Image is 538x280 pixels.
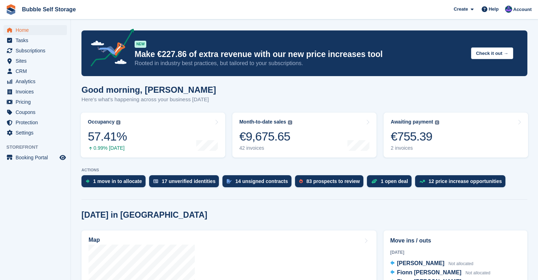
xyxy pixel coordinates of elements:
[81,113,225,158] a: Occupancy 57.41% 0.99% [DATE]
[86,179,90,183] img: move_ins_to_allocate_icon-fdf77a2bb77ea45bf5b3d319d69a93e2d87916cf1d5bf7949dd705db3b84f3ca.svg
[16,35,58,45] span: Tasks
[4,76,67,86] a: menu
[4,66,67,76] a: menu
[239,145,292,151] div: 42 invoices
[4,46,67,56] a: menu
[232,113,377,158] a: Month-to-date sales €9,675.65 42 invoices
[4,128,67,138] a: menu
[16,66,58,76] span: CRM
[381,178,408,184] div: 1 open deal
[88,119,114,125] div: Occupancy
[435,120,439,125] img: icon-info-grey-7440780725fd019a000dd9b08b2336e03edf1995a4989e88bcd33f0948082b44.svg
[299,179,303,183] img: prospect-51fa495bee0391a8d652442698ab0144808aea92771e9ea1ae160a38d050c398.svg
[89,237,100,243] h2: Map
[4,35,67,45] a: menu
[85,29,134,69] img: price-adjustments-announcement-icon-8257ccfd72463d97f412b2fc003d46551f7dbcb40ab6d574587a9cd5c0d94...
[149,175,223,191] a: 17 unverified identities
[162,178,216,184] div: 17 unverified identities
[16,87,58,97] span: Invoices
[93,178,142,184] div: 1 move in to allocate
[239,129,292,144] div: €9,675.65
[465,270,490,275] span: Not allocated
[19,4,79,15] a: Bubble Self Storage
[4,25,67,35] a: menu
[235,178,288,184] div: 14 unsigned contracts
[4,56,67,66] a: menu
[391,129,439,144] div: €755.39
[4,107,67,117] a: menu
[513,6,532,13] span: Account
[81,85,216,95] h1: Good morning, [PERSON_NAME]
[16,128,58,138] span: Settings
[58,153,67,162] a: Preview store
[116,120,120,125] img: icon-info-grey-7440780725fd019a000dd9b08b2336e03edf1995a4989e88bcd33f0948082b44.svg
[391,119,433,125] div: Awaiting payment
[489,6,499,13] span: Help
[429,178,502,184] div: 12 price increase opportunities
[16,46,58,56] span: Subscriptions
[505,6,512,13] img: Stuart Jackson
[390,259,474,268] a: [PERSON_NAME] Not allocated
[81,168,527,172] p: ACTIONS
[390,236,521,245] h2: Move ins / outs
[153,179,158,183] img: verify_identity-adf6edd0f0f0b5bbfe63781bf79b02c33cf7c696d77639b501bdc392416b5a36.svg
[16,118,58,127] span: Protection
[4,153,67,162] a: menu
[16,56,58,66] span: Sites
[471,47,513,59] button: Check it out →
[4,87,67,97] a: menu
[135,59,465,67] p: Rooted in industry best practices, but tailored to your subscriptions.
[390,268,491,278] a: Fionn [PERSON_NAME] Not allocated
[419,180,425,183] img: price_increase_opportunities-93ffe204e8149a01c8c9dc8f82e8f89637d9d84a8eef4429ea346261dce0b2c0.svg
[448,261,473,266] span: Not allocated
[222,175,295,191] a: 14 unsigned contracts
[391,145,439,151] div: 2 invoices
[4,97,67,107] a: menu
[16,76,58,86] span: Analytics
[81,175,149,191] a: 1 move in to allocate
[16,107,58,117] span: Coupons
[81,210,207,220] h2: [DATE] in [GEOGRAPHIC_DATA]
[135,49,465,59] p: Make €227.86 of extra revenue with our new price increases tool
[16,97,58,107] span: Pricing
[88,129,127,144] div: 57.41%
[390,249,521,256] div: [DATE]
[397,269,461,275] span: Fionn [PERSON_NAME]
[384,113,528,158] a: Awaiting payment €755.39 2 invoices
[16,153,58,162] span: Booking Portal
[4,118,67,127] a: menu
[367,175,415,191] a: 1 open deal
[454,6,468,13] span: Create
[288,120,292,125] img: icon-info-grey-7440780725fd019a000dd9b08b2336e03edf1995a4989e88bcd33f0948082b44.svg
[227,179,232,183] img: contract_signature_icon-13c848040528278c33f63329250d36e43548de30e8caae1d1a13099fd9432cc5.svg
[16,25,58,35] span: Home
[397,260,444,266] span: [PERSON_NAME]
[295,175,367,191] a: 83 prospects to review
[88,145,127,151] div: 0.99% [DATE]
[371,179,377,184] img: deal-1b604bf984904fb50ccaf53a9ad4b4a5d6e5aea283cecdc64d6e3604feb123c2.svg
[6,4,16,15] img: stora-icon-8386f47178a22dfd0bd8f6a31ec36ba5ce8667c1dd55bd0f319d3a0aa187defe.svg
[306,178,360,184] div: 83 prospects to review
[239,119,286,125] div: Month-to-date sales
[415,175,509,191] a: 12 price increase opportunities
[135,41,146,48] div: NEW
[81,96,216,104] p: Here's what's happening across your business [DATE]
[6,144,70,151] span: Storefront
